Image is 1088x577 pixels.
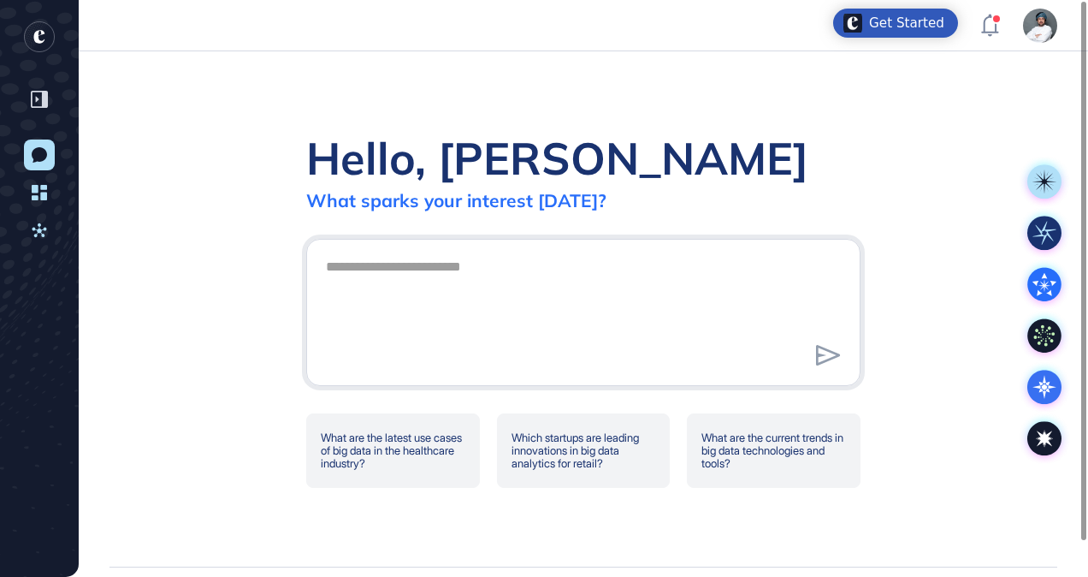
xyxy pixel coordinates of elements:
[306,413,480,488] div: What are the latest use cases of big data in the healthcare industry?
[833,9,958,38] div: Open Get Started checklist
[497,413,671,488] div: Which startups are leading innovations in big data analytics for retail?
[24,21,55,52] div: entrapeer-logo
[306,189,606,211] div: What sparks your interest [DATE]?
[843,14,862,33] img: launcher-image-alternative-text
[306,130,808,186] div: Hello, [PERSON_NAME]
[1023,9,1057,43] img: user-avatar
[687,413,860,488] div: What are the current trends in big data technologies and tools?
[869,15,944,32] div: Get Started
